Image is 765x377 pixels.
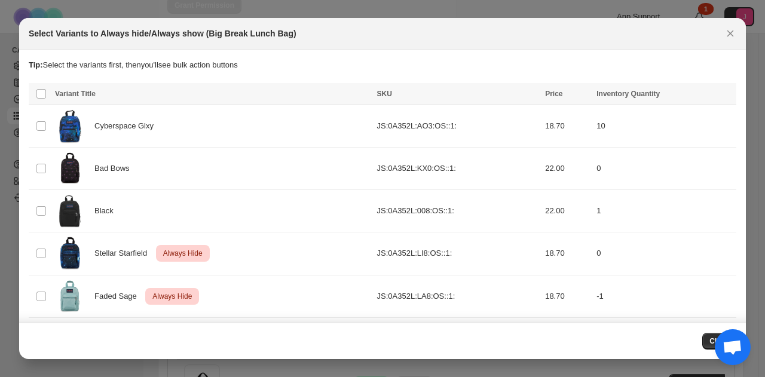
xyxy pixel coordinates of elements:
[374,317,542,360] td: JS:0A352L:5M9:OS::1:
[593,317,736,360] td: -1
[55,194,85,228] img: JS0A352L008-FRONT.webp
[150,289,194,304] span: Always Hide
[377,90,392,98] span: SKU
[709,336,729,346] span: Close
[593,275,736,317] td: -1
[161,246,205,260] span: Always Hide
[29,27,296,39] h2: Select Variants to Always hide/Always show (Big Break Lunch Bag)
[374,275,542,317] td: JS:0A352L:LA8:OS::1:
[94,163,136,174] span: Bad Bows
[55,151,85,186] img: JS0A352LKX0-FRONT.webp
[596,90,660,98] span: Inventory Quantity
[715,329,751,365] div: Open chat
[541,275,593,317] td: 18.70
[55,109,85,143] img: JS0A352LAO3-FRONT.webp
[702,333,736,350] button: Close
[374,232,542,275] td: JS:0A352L:LI8:OS::1:
[374,190,542,232] td: JS:0A352L:008:OS::1:
[94,205,120,217] span: Black
[545,90,562,98] span: Price
[541,190,593,232] td: 22.00
[541,317,593,360] td: 18.70
[593,190,736,232] td: 1
[29,60,43,69] strong: Tip:
[29,59,736,71] p: Select the variants first, then you'll see bulk action buttons
[55,236,85,271] img: JS0A352LLI8-FRONT.webp
[55,90,96,98] span: Variant Title
[593,105,736,148] td: 10
[722,25,739,42] button: Close
[94,247,154,259] span: Stellar Starfield
[593,148,736,190] td: 0
[374,148,542,190] td: JS:0A352L:KX0:OS::1:
[94,290,143,302] span: Faded Sage
[94,120,160,132] span: Cyberspace Glxy
[55,279,85,314] img: JS0A352LLA8-FRONT.webp
[593,232,736,275] td: 0
[541,105,593,148] td: 18.70
[541,232,593,275] td: 18.70
[55,321,85,356] img: JS0A352L5M9-FRONT.webp
[541,148,593,190] td: 22.00
[374,105,542,148] td: JS:0A352L:AO3:OS::1:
